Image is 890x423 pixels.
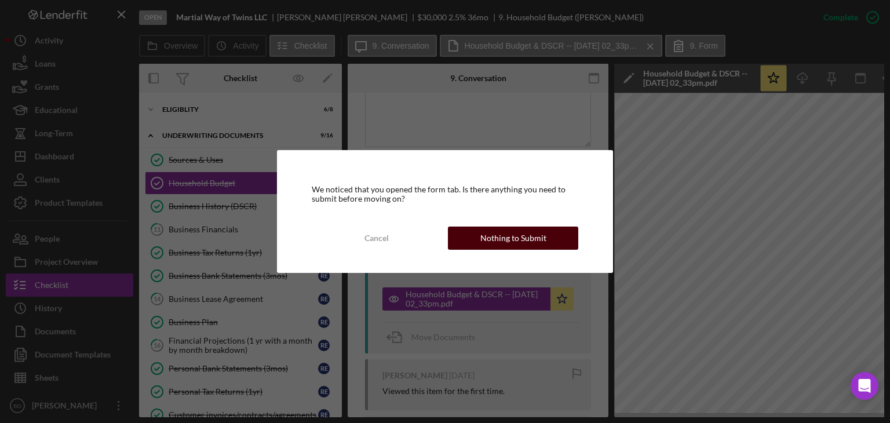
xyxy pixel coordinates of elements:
[312,185,579,203] div: We noticed that you opened the form tab. Is there anything you need to submit before moving on?
[448,227,578,250] button: Nothing to Submit
[480,227,546,250] div: Nothing to Submit
[312,227,442,250] button: Cancel
[851,372,878,400] div: Open Intercom Messenger
[364,227,389,250] div: Cancel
